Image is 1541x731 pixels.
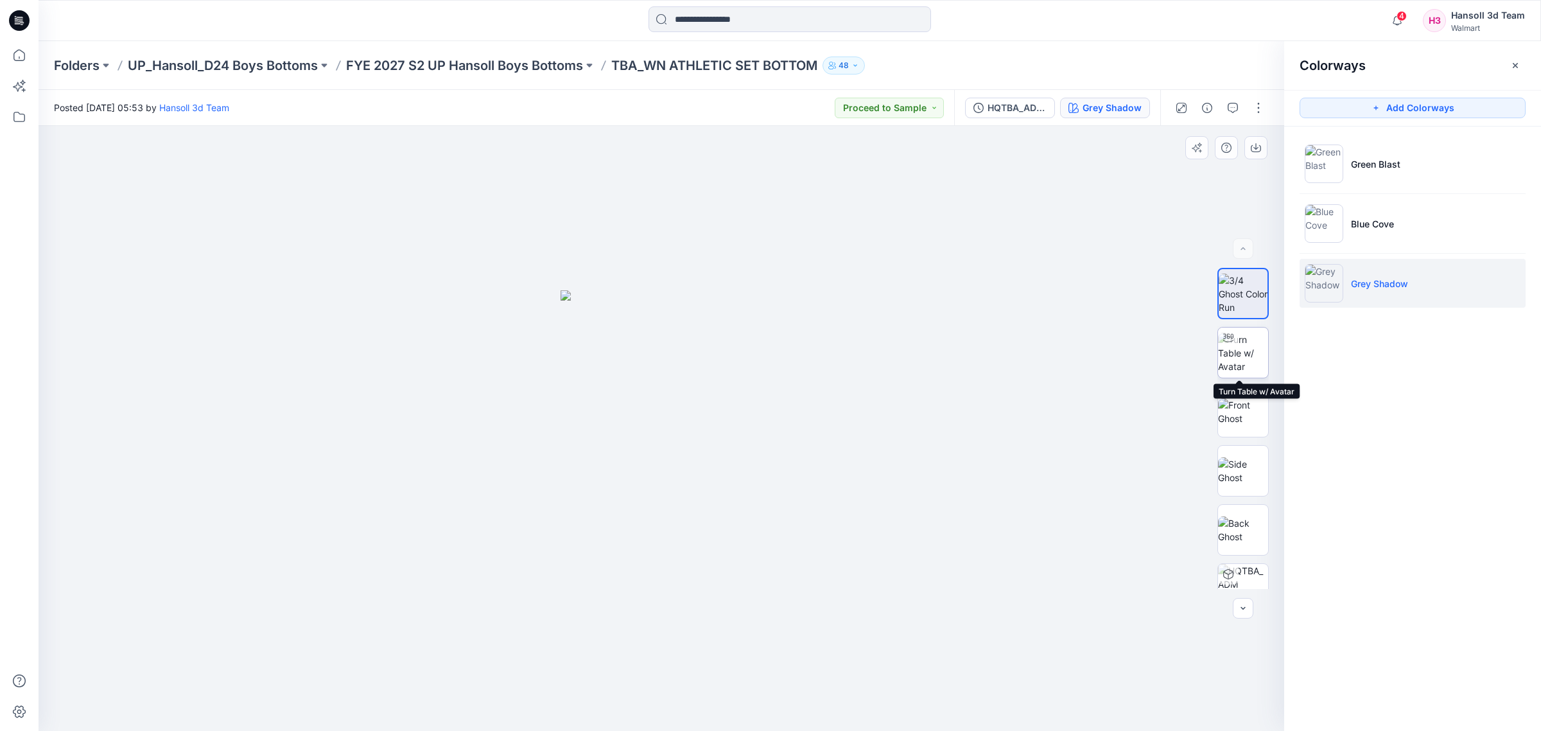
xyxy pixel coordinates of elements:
[1218,564,1268,614] img: HQTBA_ADM FC_WN ATHLETIC SET BOTTOM Grey Shadow
[346,57,583,75] a: FYE 2027 S2 UP Hansoll Boys Bottoms
[1060,98,1150,118] button: Grey Shadow
[1351,157,1400,171] p: Green Blast
[561,290,762,731] img: eyJhbGciOiJIUzI1NiIsImtpZCI6IjAiLCJzbHQiOiJzZXMiLCJ0eXAiOiJKV1QifQ.eyJkYXRhIjp7InR5cGUiOiJzdG9yYW...
[1351,217,1394,231] p: Blue Cove
[54,57,100,75] a: Folders
[1300,58,1366,73] h2: Colorways
[611,57,817,75] p: TBA_WN ATHLETIC SET BOTTOM
[1397,11,1407,21] span: 4
[1305,145,1343,183] img: Green Blast
[1083,101,1142,115] div: Grey Shadow
[128,57,318,75] a: UP_Hansoll_D24 Boys Bottoms
[1218,516,1268,543] img: Back Ghost
[965,98,1055,118] button: HQTBA_ADM FC_WN ATHLETIC SET BOTTOM
[1219,274,1267,314] img: 3/4 Ghost Color Run
[1197,98,1217,118] button: Details
[823,57,865,75] button: 48
[1218,457,1268,484] img: Side Ghost
[1300,98,1526,118] button: Add Colorways
[1351,277,1408,290] p: Grey Shadow
[1218,398,1268,425] img: Front Ghost
[159,102,229,113] a: Hansoll 3d Team
[839,58,849,73] p: 48
[1218,333,1268,373] img: Turn Table w/ Avatar
[1305,204,1343,243] img: Blue Cove
[54,101,229,114] span: Posted [DATE] 05:53 by
[1451,23,1525,33] div: Walmart
[1305,264,1343,303] img: Grey Shadow
[1423,9,1446,32] div: H3
[1451,8,1525,23] div: Hansoll 3d Team
[988,101,1047,115] div: HQTBA_ADM FC_WN ATHLETIC SET BOTTOM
